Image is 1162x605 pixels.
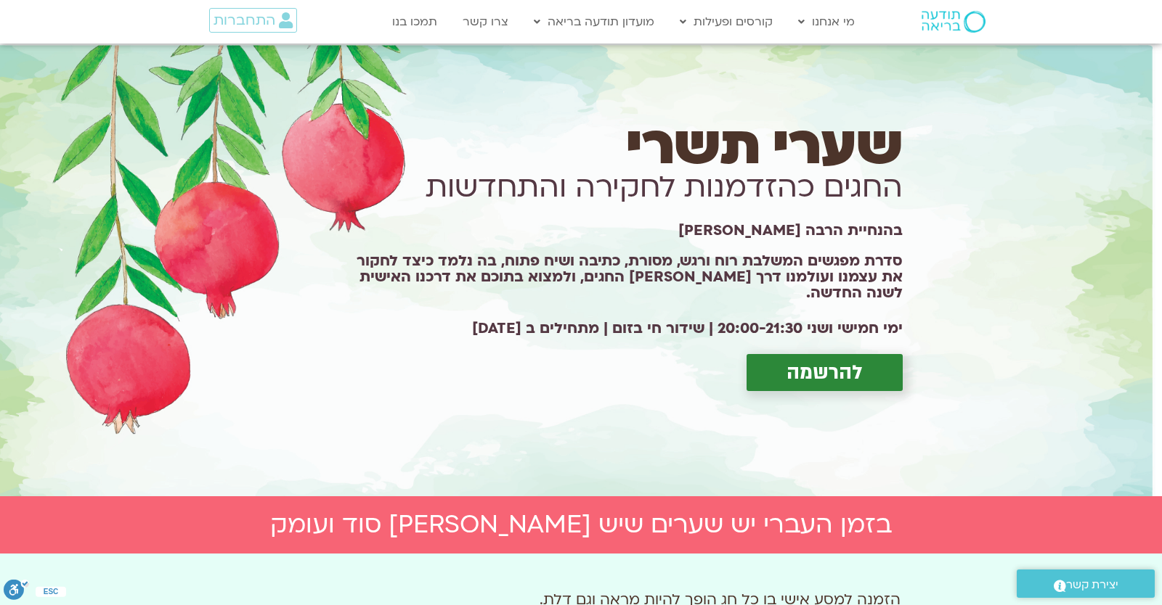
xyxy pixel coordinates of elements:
a: להרשמה [747,354,903,391]
a: מועדון תודעה בריאה [527,8,662,36]
img: תודעה בריאה [922,11,986,33]
a: קורסים ופעילות [673,8,780,36]
h1: סדרת מפגשים המשלבת רוח ורגש, מסורת, כתיבה ושיח פתוח, בה נלמד כיצד לחקור את עצמנו ועולמנו דרך [PER... [333,253,903,301]
h1: שערי תשרי [333,126,903,167]
h1: החגים כהזדמנות לחקירה והתחדשות [333,168,903,208]
a: מי אנחנו [791,8,862,36]
a: תמכו בנו [385,8,444,36]
a: יצירת קשר [1017,569,1155,598]
a: צרו קשר [455,8,516,36]
span: התחברות [214,12,275,28]
span: יצירת קשר [1066,575,1118,595]
h2: בזמן העברי יש שערים שיש [PERSON_NAME] סוד ועומק [174,511,988,539]
h2: ימי חמישי ושני 20:00-21:30 | שידור חי בזום | מתחילים ב [DATE] [333,321,903,337]
span: להרשמה [787,361,863,384]
a: התחברות [209,8,297,33]
h1: בהנחיית הרבה [PERSON_NAME] [333,228,903,234]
